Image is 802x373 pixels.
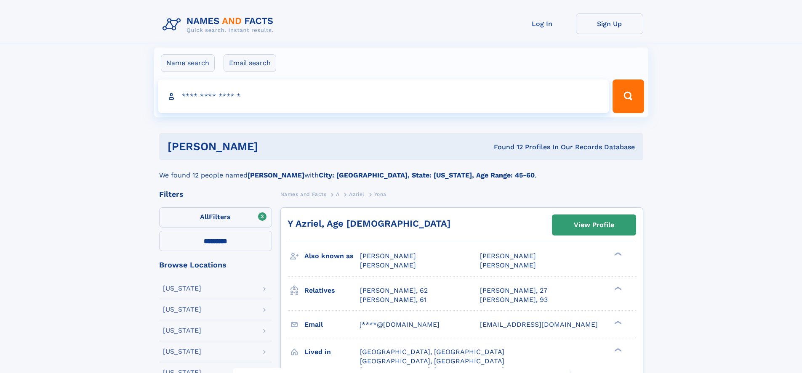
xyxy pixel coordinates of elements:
[161,54,215,72] label: Name search
[349,191,365,197] span: Azriel
[163,285,201,292] div: [US_STATE]
[480,320,598,328] span: [EMAIL_ADDRESS][DOMAIN_NAME]
[224,54,276,72] label: Email search
[200,213,209,221] span: All
[360,348,504,356] span: [GEOGRAPHIC_DATA], [GEOGRAPHIC_DATA]
[163,306,201,313] div: [US_STATE]
[163,327,201,334] div: [US_STATE]
[613,79,644,113] button: Search Button
[612,286,622,291] div: ❯
[612,251,622,257] div: ❯
[612,320,622,325] div: ❯
[336,191,340,197] span: A
[159,261,272,269] div: Browse Locations
[159,160,643,180] div: We found 12 people named with .
[163,348,201,355] div: [US_STATE]
[304,249,360,263] h3: Also known as
[349,189,365,199] a: Azriel
[360,261,416,269] span: [PERSON_NAME]
[374,191,386,197] span: Yona
[159,190,272,198] div: Filters
[248,171,304,179] b: [PERSON_NAME]
[576,13,643,34] a: Sign Up
[509,13,576,34] a: Log In
[288,218,450,229] a: Y Azriel, Age [DEMOGRAPHIC_DATA]
[360,357,504,365] span: [GEOGRAPHIC_DATA], [GEOGRAPHIC_DATA]
[158,79,609,113] input: search input
[159,207,272,228] label: Filters
[360,286,428,295] a: [PERSON_NAME], 62
[480,252,536,260] span: [PERSON_NAME]
[480,261,536,269] span: [PERSON_NAME]
[574,215,614,235] div: View Profile
[280,189,327,199] a: Names and Facts
[304,283,360,298] h3: Relatives
[376,143,635,152] div: Found 12 Profiles In Our Records Database
[360,252,416,260] span: [PERSON_NAME]
[319,171,535,179] b: City: [GEOGRAPHIC_DATA], State: [US_STATE], Age Range: 45-60
[612,347,622,352] div: ❯
[480,295,548,304] a: [PERSON_NAME], 93
[336,189,340,199] a: A
[480,286,547,295] a: [PERSON_NAME], 27
[304,317,360,332] h3: Email
[159,13,280,36] img: Logo Names and Facts
[168,141,376,152] h1: [PERSON_NAME]
[304,345,360,359] h3: Lived in
[360,295,426,304] a: [PERSON_NAME], 61
[552,215,636,235] a: View Profile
